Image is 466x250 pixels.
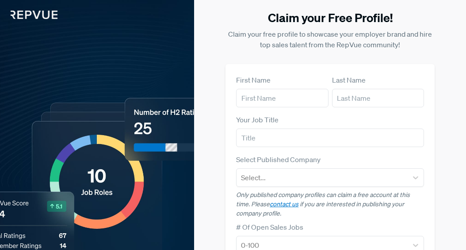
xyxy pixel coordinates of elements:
input: First Name [236,89,328,107]
p: Claim your free profile to showcase your employer brand and hire top sales talent from the RepVue... [225,29,435,50]
a: contact us [270,200,298,208]
label: Last Name [332,75,366,85]
input: Title [236,129,424,147]
label: # Of Open Sales Jobs [236,222,303,232]
label: First Name [236,75,271,85]
input: Last Name [332,89,424,107]
h3: Claim your Free Profile! [225,11,435,25]
label: Your Job Title [236,114,279,125]
p: Only published company profiles can claim a free account at this time. Please if you are interest... [236,190,424,218]
label: Select Published Company [236,154,321,165]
